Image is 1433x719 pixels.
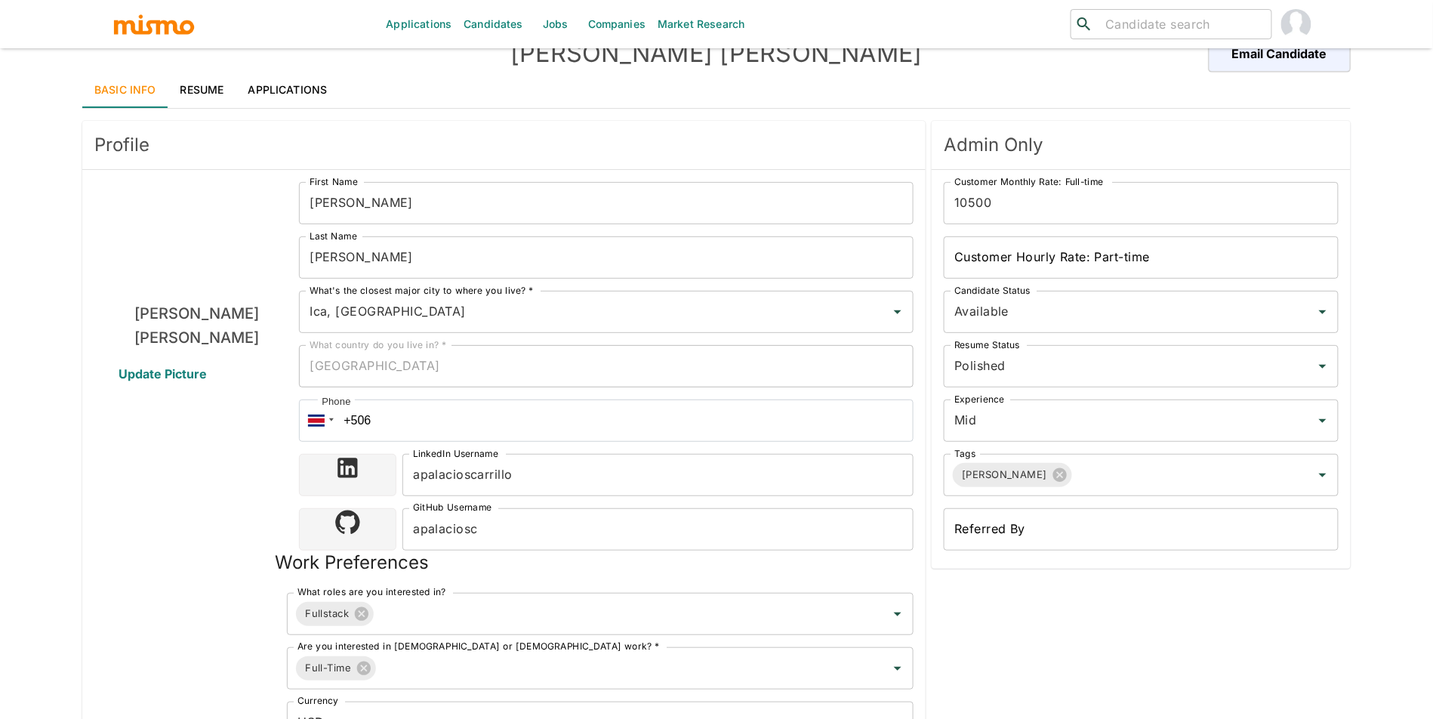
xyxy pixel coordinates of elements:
button: Open [1312,410,1333,431]
a: Basic Info [82,72,168,108]
label: Are you interested in [DEMOGRAPHIC_DATA] or [DEMOGRAPHIC_DATA] work? * [297,640,660,653]
a: Resume [168,72,236,108]
button: Open [887,301,908,322]
label: Resume Status [954,338,1020,351]
span: Fullstack [296,605,358,622]
img: Alvaro Palacios [140,182,254,295]
div: Full-Time [296,656,376,680]
h5: Work Preferences [275,551,429,575]
span: Update Picture [100,356,225,392]
button: Open [1312,356,1333,377]
label: What's the closest major city to where you live? * [310,284,534,297]
button: Open [1312,464,1333,486]
input: 1 (702) 123-4567 [299,400,914,442]
button: Open [1312,301,1333,322]
label: Experience [954,393,1004,406]
label: LinkedIn Username [413,447,499,460]
button: Open [887,658,908,679]
img: logo [112,13,196,35]
label: What roles are you interested in? [297,586,446,599]
div: Phone [318,394,354,409]
div: Costa Rica: + 506 [299,400,338,442]
label: Customer Monthly Rate: Full-time [954,175,1104,188]
span: Admin Only [944,133,1339,157]
span: Full-Time [296,659,360,677]
input: Candidate search [1099,14,1265,35]
label: Candidate Status [954,284,1031,297]
label: Tags [954,447,975,460]
button: Email Candidate [1209,35,1351,72]
h4: [PERSON_NAME] [PERSON_NAME] [399,39,1034,69]
label: Currency [297,695,338,708]
span: [PERSON_NAME] [953,466,1056,483]
a: Applications [236,72,340,108]
span: Profile [94,133,914,157]
div: [PERSON_NAME] [953,463,1072,487]
img: Maria Lujan Ciommo [1281,9,1311,39]
label: What country do you live in? * [310,338,447,351]
label: First Name [310,175,358,188]
label: GitHub Username [413,501,492,514]
label: Last Name [310,230,357,242]
h6: [PERSON_NAME] [PERSON_NAME] [94,301,299,350]
div: Fullstack [296,602,374,626]
button: Open [887,603,908,625]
